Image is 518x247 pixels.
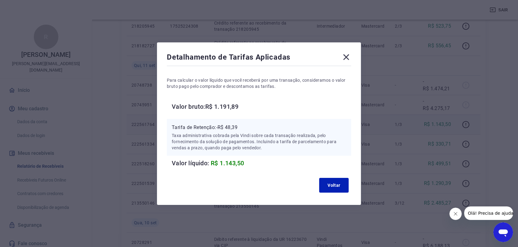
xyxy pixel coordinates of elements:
span: R$ 1.143,50 [211,159,244,167]
h6: Valor bruto: R$ 1.191,89 [172,102,351,112]
h6: Valor líquido: [172,158,351,168]
p: Tarifa de Retenção: -R$ 48,39 [172,124,346,131]
p: Para calcular o valor líquido que você receberá por uma transação, consideramos o valor bruto pag... [167,77,351,89]
p: Taxa administrativa cobrada pela Vindi sobre cada transação realizada, pelo fornecimento da soluç... [172,132,346,151]
iframe: Botão para abrir a janela de mensagens [493,222,513,242]
iframe: Fechar mensagem [449,208,462,220]
div: Detalhamento de Tarifas Aplicadas [167,52,351,65]
iframe: Mensagem da empresa [464,206,513,220]
span: Olá! Precisa de ajuda? [4,4,52,9]
button: Voltar [319,178,349,193]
